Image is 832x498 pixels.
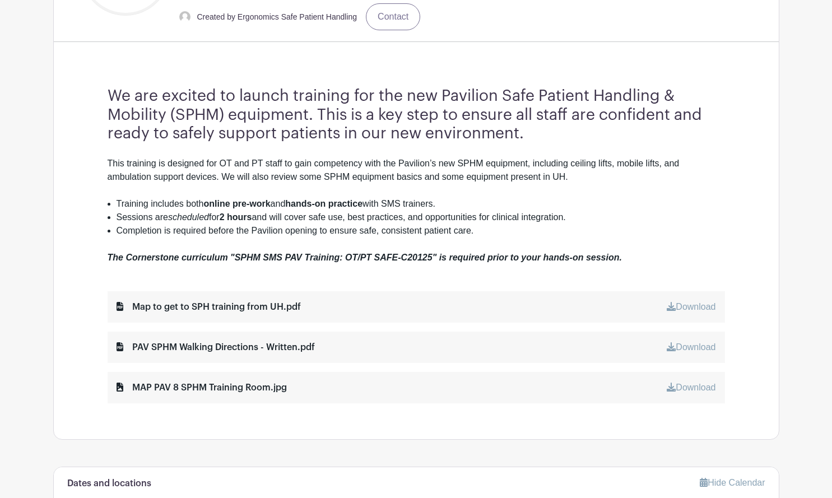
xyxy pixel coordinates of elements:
[179,11,190,22] img: default-ce2991bfa6775e67f084385cd625a349d9dcbb7a52a09fb2fda1e96e2d18dcdb.png
[117,211,725,224] li: Sessions are for and will cover safe use, best practices, and opportunities for clinical integrat...
[108,87,725,143] h3: We are excited to launch training for the new Pavilion Safe Patient Handling & Mobility (SPHM) eq...
[117,381,287,394] div: MAP PAV 8 SPHM Training Room.jpg
[220,212,252,222] strong: 2 hours
[667,383,715,392] a: Download
[197,12,357,21] small: Created by Ergonomics Safe Patient Handling
[117,197,725,211] li: Training includes both and with SMS trainers.
[667,302,715,311] a: Download
[700,478,765,487] a: Hide Calendar
[203,199,270,208] strong: online pre-work
[366,3,420,30] a: Contact
[67,478,151,489] h6: Dates and locations
[168,212,209,222] em: scheduled
[117,300,301,314] div: Map to get to SPH training from UH.pdf
[117,341,315,354] div: PAV SPHM Walking Directions - Written.pdf
[108,253,622,262] em: The Cornerstone curriculum "SPHM SMS PAV Training: OT/PT SAFE-C20125" is required prior to your h...
[667,342,715,352] a: Download
[285,199,362,208] strong: hands-on practice
[108,157,725,197] div: This training is designed for OT and PT staff to gain competency with the Pavilion’s new SPHM equ...
[117,224,725,238] li: Completion is required before the Pavilion opening to ensure safe, consistent patient care.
